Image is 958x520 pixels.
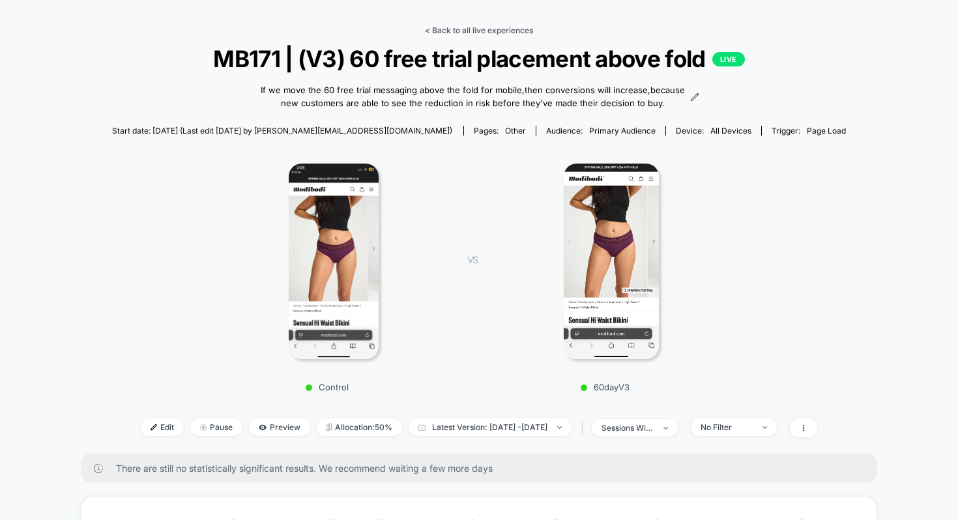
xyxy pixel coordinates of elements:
[259,84,687,109] span: If we move the 60 free trial messaging above the fold for mobile,then conversions will increase,b...
[327,424,332,431] img: rebalance
[151,424,157,431] img: edit
[149,45,809,72] span: MB171 | (V3) 60 free trial placement above fold
[665,126,761,136] span: Device:
[190,418,242,436] span: Pause
[112,126,452,136] span: Start date: [DATE] (Last edit [DATE] by [PERSON_NAME][EMAIL_ADDRESS][DOMAIN_NAME])
[141,418,184,436] span: Edit
[116,463,851,474] span: There are still no statistically significant results. We recommend waiting a few more days
[418,424,426,431] img: calendar
[249,418,310,436] span: Preview
[663,427,668,429] img: end
[467,254,478,265] span: VS
[317,418,402,436] span: Allocation: 50%
[505,126,526,136] span: other
[425,25,533,35] a: < Back to all live experiences
[578,418,592,437] span: |
[712,52,745,66] p: LIVE
[200,424,207,431] img: end
[289,164,379,359] img: Control main
[762,426,767,429] img: end
[602,423,654,433] div: sessions with impression
[557,426,562,429] img: end
[409,418,572,436] span: Latest Version: [DATE] - [DATE]
[474,126,526,136] div: Pages:
[564,164,660,359] img: 60dayV3 main
[589,126,656,136] span: Primary Audience
[701,422,753,432] div: No Filter
[710,126,751,136] span: all devices
[772,126,846,136] div: Trigger:
[491,382,719,392] p: 60dayV3
[546,126,656,136] div: Audience:
[807,126,846,136] span: Page Load
[213,382,441,392] p: Control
